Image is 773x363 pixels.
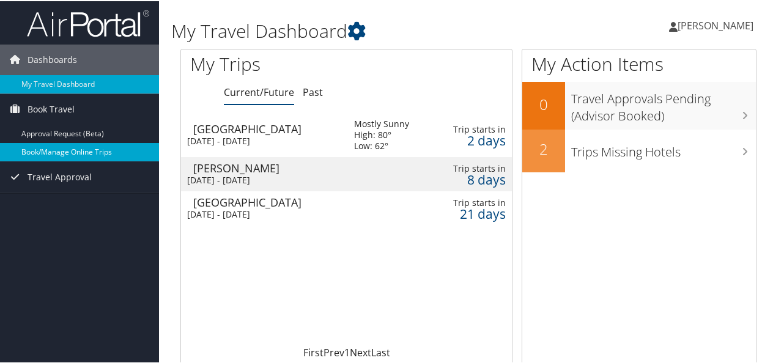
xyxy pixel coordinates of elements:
[187,208,336,219] div: [DATE] - [DATE]
[571,136,756,159] h3: Trips Missing Hotels
[522,128,756,171] a: 2Trips Missing Hotels
[190,50,365,76] h1: My Trips
[678,18,753,31] span: [PERSON_NAME]
[193,122,342,133] div: [GEOGRAPHIC_DATA]
[354,128,409,139] div: High: 80°
[350,345,371,358] a: Next
[354,139,409,150] div: Low: 62°
[571,83,756,123] h3: Travel Approvals Pending (Advisor Booked)
[28,43,77,74] span: Dashboards
[324,345,344,358] a: Prev
[445,173,506,184] div: 8 days
[344,345,350,358] a: 1
[669,6,766,43] a: [PERSON_NAME]
[445,207,506,218] div: 21 days
[445,162,506,173] div: Trip starts in
[303,345,324,358] a: First
[28,93,75,123] span: Book Travel
[371,345,390,358] a: Last
[445,134,506,145] div: 2 days
[445,196,506,207] div: Trip starts in
[522,50,756,76] h1: My Action Items
[187,134,336,145] div: [DATE] - [DATE]
[522,93,565,114] h2: 0
[193,161,342,172] div: [PERSON_NAME]
[445,123,506,134] div: Trip starts in
[354,117,409,128] div: Mostly Sunny
[27,8,149,37] img: airportal-logo.png
[303,84,323,98] a: Past
[187,174,336,185] div: [DATE] - [DATE]
[522,81,756,128] a: 0Travel Approvals Pending (Advisor Booked)
[522,137,565,158] h2: 2
[28,161,92,191] span: Travel Approval
[193,196,342,207] div: [GEOGRAPHIC_DATA]
[171,17,568,43] h1: My Travel Dashboard
[224,84,294,98] a: Current/Future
